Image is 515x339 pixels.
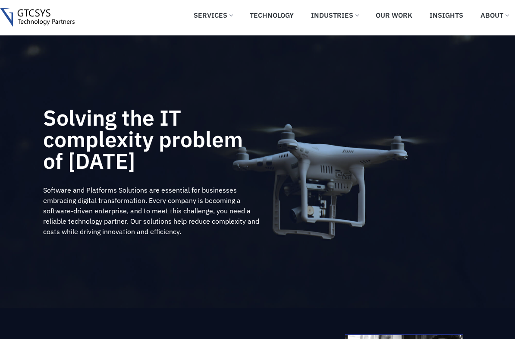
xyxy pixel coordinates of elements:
[474,6,515,25] a: About
[423,6,470,25] a: Insights
[187,6,239,25] a: Services
[369,6,419,25] a: Our Work
[43,185,261,237] div: Software and Platforms Solutions are essential for businesses embracing digital transformation. E...
[305,6,365,25] a: Industries
[43,107,261,172] h2: Solving the IT complexity problem of [DATE]
[243,6,300,25] a: Technology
